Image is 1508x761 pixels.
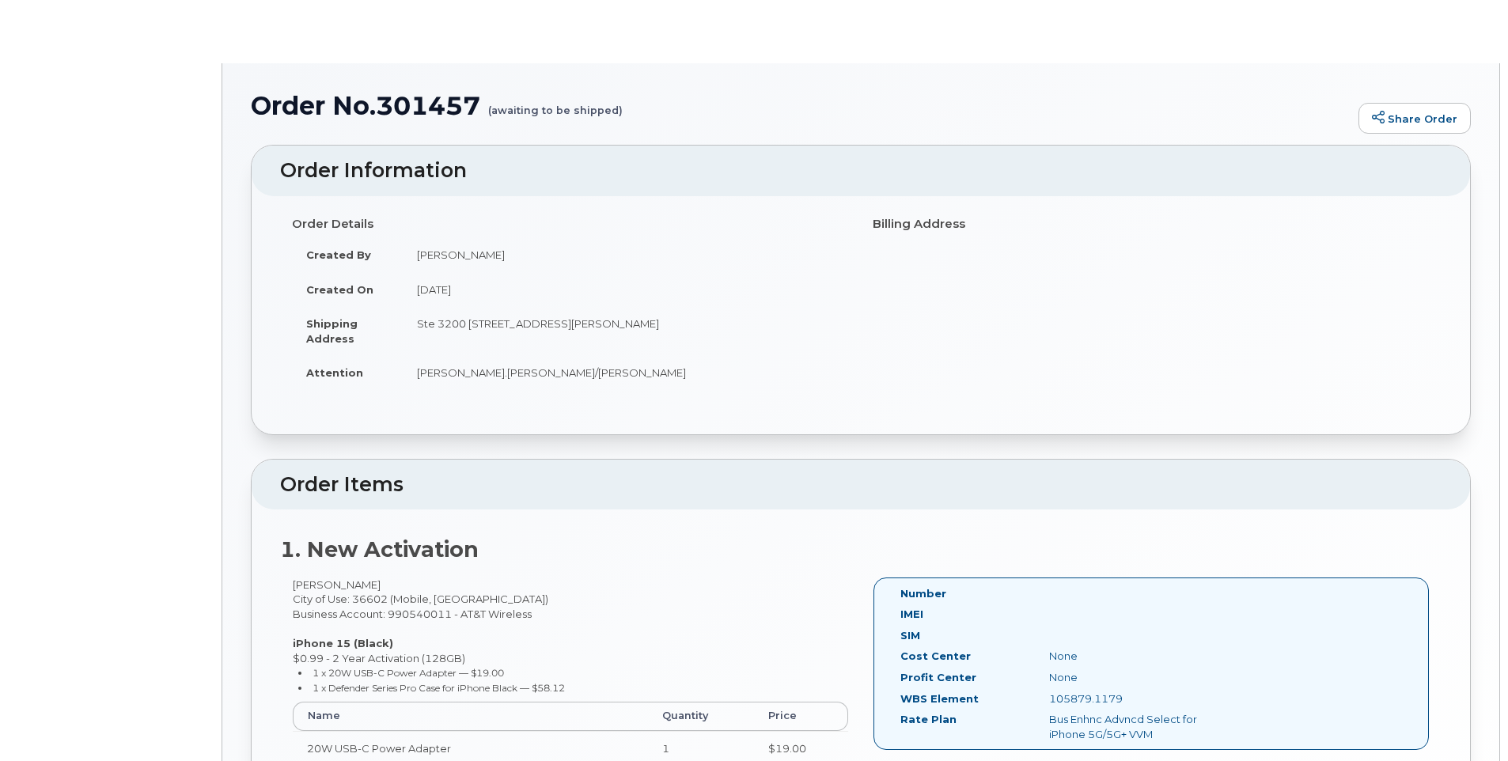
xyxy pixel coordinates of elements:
[900,712,957,727] label: Rate Plan
[648,702,754,730] th: Quantity
[1037,691,1246,706] div: 105879.1179
[306,366,363,379] strong: Attention
[280,536,479,562] strong: 1. New Activation
[1037,712,1246,741] div: Bus Enhnc Advncd Select for iPhone 5G/5G+ VVM
[1358,103,1471,134] a: Share Order
[900,628,920,643] label: SIM
[306,283,373,296] strong: Created On
[900,586,946,601] label: Number
[306,317,358,345] strong: Shipping Address
[873,218,1430,231] h4: Billing Address
[313,667,504,679] small: 1 x 20W USB-C Power Adapter — $19.00
[900,670,976,685] label: Profit Center
[293,637,393,649] strong: iPhone 15 (Black)
[403,237,849,272] td: [PERSON_NAME]
[313,682,565,694] small: 1 x Defender Series Pro Case for iPhone Black — $58.12
[900,607,923,622] label: IMEI
[306,248,371,261] strong: Created By
[292,218,849,231] h4: Order Details
[488,92,623,116] small: (awaiting to be shipped)
[403,306,849,355] td: Ste 3200 [STREET_ADDRESS][PERSON_NAME]
[251,92,1351,119] h1: Order No.301457
[280,160,1442,182] h2: Order Information
[900,691,979,706] label: WBS Element
[293,702,648,730] th: Name
[1037,670,1246,685] div: None
[403,272,849,307] td: [DATE]
[280,474,1442,496] h2: Order Items
[900,649,971,664] label: Cost Center
[403,355,849,390] td: [PERSON_NAME].[PERSON_NAME]/[PERSON_NAME]
[754,702,848,730] th: Price
[1037,649,1246,664] div: None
